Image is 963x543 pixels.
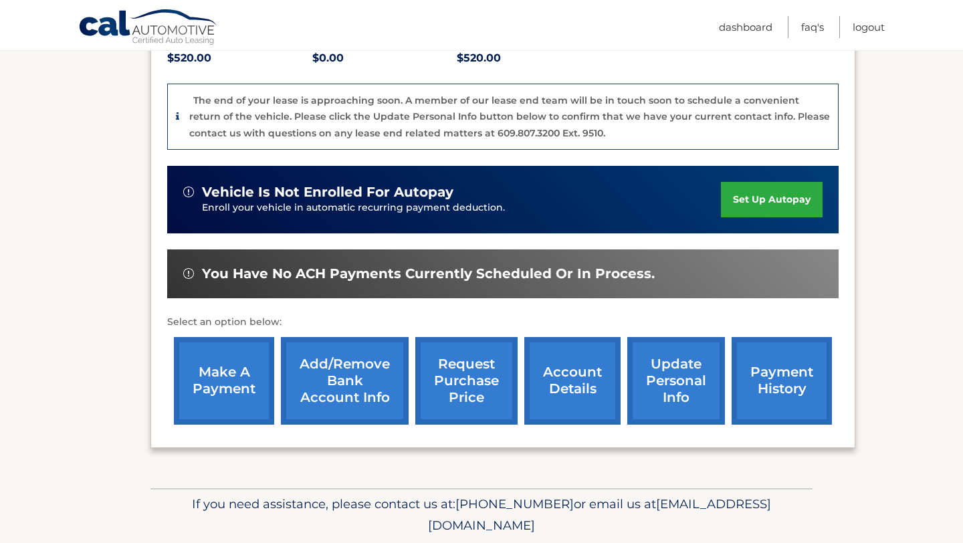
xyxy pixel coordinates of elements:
[202,184,453,201] span: vehicle is not enrolled for autopay
[312,49,457,68] p: $0.00
[415,337,518,425] a: request purchase price
[167,314,839,330] p: Select an option below:
[455,496,574,512] span: [PHONE_NUMBER]
[721,182,823,217] a: set up autopay
[853,16,885,38] a: Logout
[183,187,194,197] img: alert-white.svg
[524,337,621,425] a: account details
[202,265,655,282] span: You have no ACH payments currently scheduled or in process.
[801,16,824,38] a: FAQ's
[627,337,725,425] a: update personal info
[732,337,832,425] a: payment history
[159,494,804,536] p: If you need assistance, please contact us at: or email us at
[202,201,721,215] p: Enroll your vehicle in automatic recurring payment deduction.
[174,337,274,425] a: make a payment
[183,268,194,279] img: alert-white.svg
[167,49,312,68] p: $520.00
[719,16,772,38] a: Dashboard
[78,9,219,47] a: Cal Automotive
[457,49,602,68] p: $520.00
[281,337,409,425] a: Add/Remove bank account info
[189,94,830,139] p: The end of your lease is approaching soon. A member of our lease end team will be in touch soon t...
